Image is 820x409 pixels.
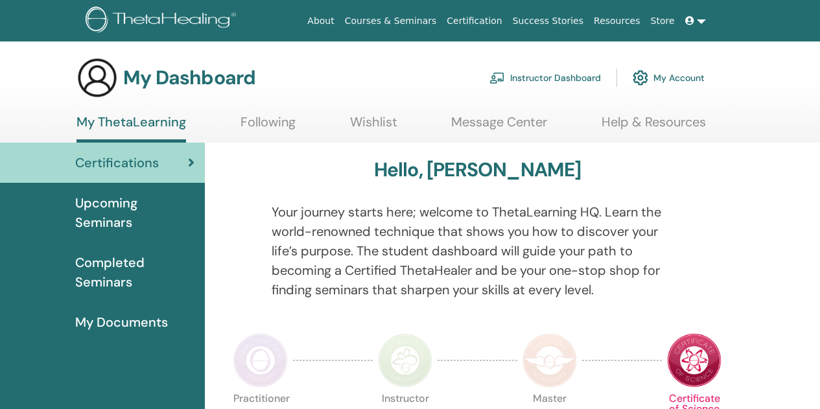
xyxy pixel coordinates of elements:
a: Success Stories [508,9,589,33]
a: About [302,9,339,33]
img: cog.svg [633,67,648,89]
a: Help & Resources [602,114,706,139]
a: Resources [589,9,646,33]
img: Master [522,333,577,388]
a: Wishlist [350,114,397,139]
span: Certifications [75,153,159,172]
a: My ThetaLearning [76,114,186,143]
p: Your journey starts here; welcome to ThetaLearning HQ. Learn the world-renowned technique that sh... [272,202,684,299]
img: Instructor [378,333,432,388]
img: chalkboard-teacher.svg [489,72,505,84]
img: logo.png [86,6,240,36]
a: Following [240,114,296,139]
h3: My Dashboard [123,66,255,89]
span: Upcoming Seminars [75,193,194,232]
span: Completed Seminars [75,253,194,292]
a: Instructor Dashboard [489,64,601,92]
a: Store [646,9,680,33]
img: generic-user-icon.jpg [76,57,118,99]
span: My Documents [75,312,168,332]
img: Certificate of Science [667,333,721,388]
img: Practitioner [233,333,288,388]
a: Courses & Seminars [340,9,442,33]
h3: Hello, [PERSON_NAME] [374,158,581,181]
a: Message Center [451,114,547,139]
a: Certification [441,9,507,33]
a: My Account [633,64,705,92]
